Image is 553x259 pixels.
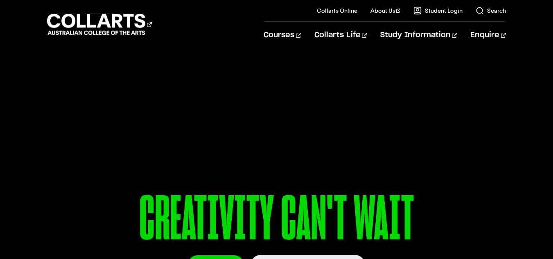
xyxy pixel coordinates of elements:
[264,22,301,49] a: Courses
[476,7,506,15] a: Search
[47,187,506,255] p: CREATIVITY CAN'T WAIT
[370,7,401,15] a: About Us
[380,22,457,49] a: Study Information
[470,22,506,49] a: Enquire
[314,22,367,49] a: Collarts Life
[47,13,152,36] div: Go to homepage
[413,7,463,15] a: Student Login
[317,7,357,15] a: Collarts Online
